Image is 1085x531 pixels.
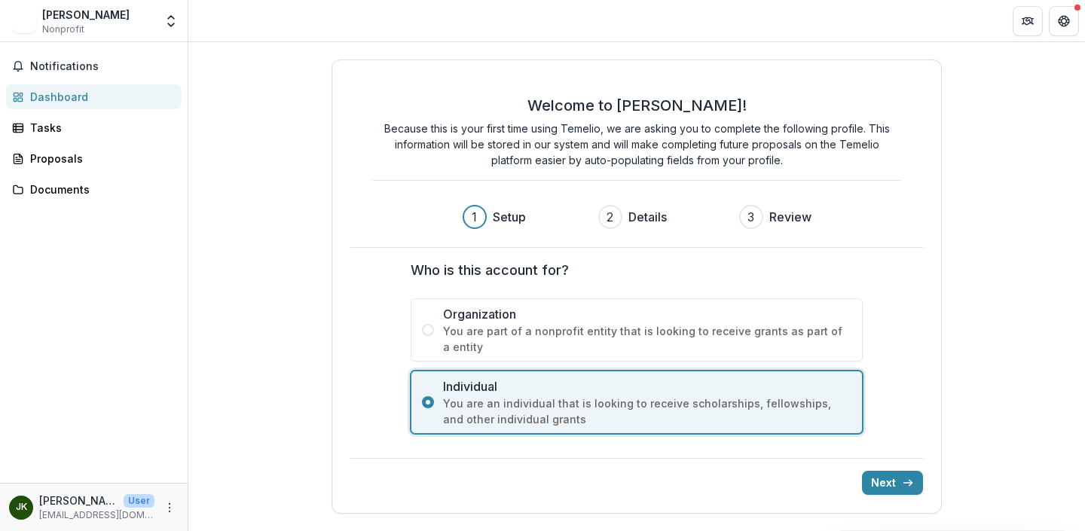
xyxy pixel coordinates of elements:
[124,494,154,508] p: User
[30,89,170,105] div: Dashboard
[6,177,182,202] a: Documents
[527,96,747,114] h2: Welcome to [PERSON_NAME]!
[12,9,36,33] img: jem keld
[6,146,182,171] a: Proposals
[862,471,923,495] button: Next
[628,208,667,226] h3: Details
[6,84,182,109] a: Dashboard
[373,121,900,168] p: Because this is your first time using Temelio, we are asking you to complete the following profil...
[443,323,851,355] span: You are part of a nonprofit entity that is looking to receive grants as part of a entity
[747,208,754,226] div: 3
[443,377,851,395] span: Individual
[6,54,182,78] button: Notifications
[769,208,811,226] h3: Review
[493,208,526,226] h3: Setup
[472,208,477,226] div: 1
[463,205,811,229] div: Progress
[30,151,170,166] div: Proposals
[1013,6,1043,36] button: Partners
[443,395,851,427] span: You are an individual that is looking to receive scholarships, fellowships, and other individual ...
[16,502,27,512] div: jem keld
[30,182,170,197] div: Documents
[39,493,118,508] p: [PERSON_NAME]
[30,120,170,136] div: Tasks
[443,305,851,323] span: Organization
[6,115,182,140] a: Tasks
[1049,6,1079,36] button: Get Help
[39,508,154,522] p: [EMAIL_ADDRESS][DOMAIN_NAME]
[160,499,179,517] button: More
[30,60,176,73] span: Notifications
[160,6,182,36] button: Open entity switcher
[411,260,854,280] label: Who is this account for?
[42,23,84,36] span: Nonprofit
[42,7,130,23] div: [PERSON_NAME]
[607,208,613,226] div: 2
